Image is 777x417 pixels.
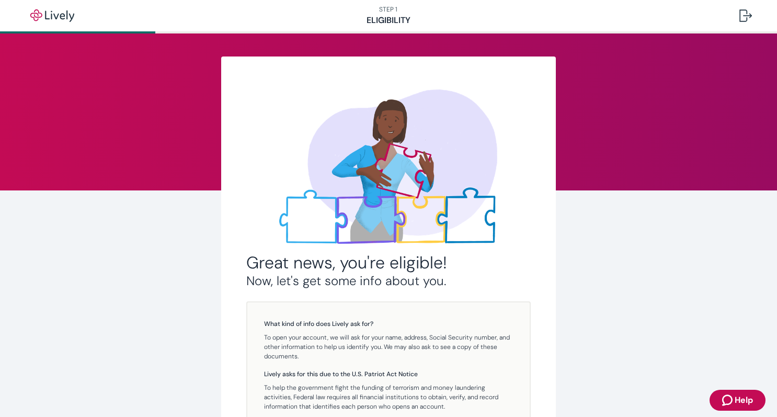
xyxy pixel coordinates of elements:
[23,9,82,22] img: Lively
[264,383,513,411] p: To help the government fight the funding of terrorism and money laundering activities, Federal la...
[722,394,735,407] svg: Zendesk support icon
[264,319,513,329] h5: What kind of info does Lively ask for?
[731,3,760,28] button: Log out
[264,369,513,379] h5: Lively asks for this due to the U.S. Patriot Act Notice
[710,390,765,411] button: Zendesk support iconHelp
[246,273,531,289] h3: Now, let's get some info about you.
[246,252,531,273] h2: Great news, you're eligible!
[735,394,753,407] span: Help
[264,333,513,361] p: To open your account, we will ask for your name, address, Social Security number, and other infor...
